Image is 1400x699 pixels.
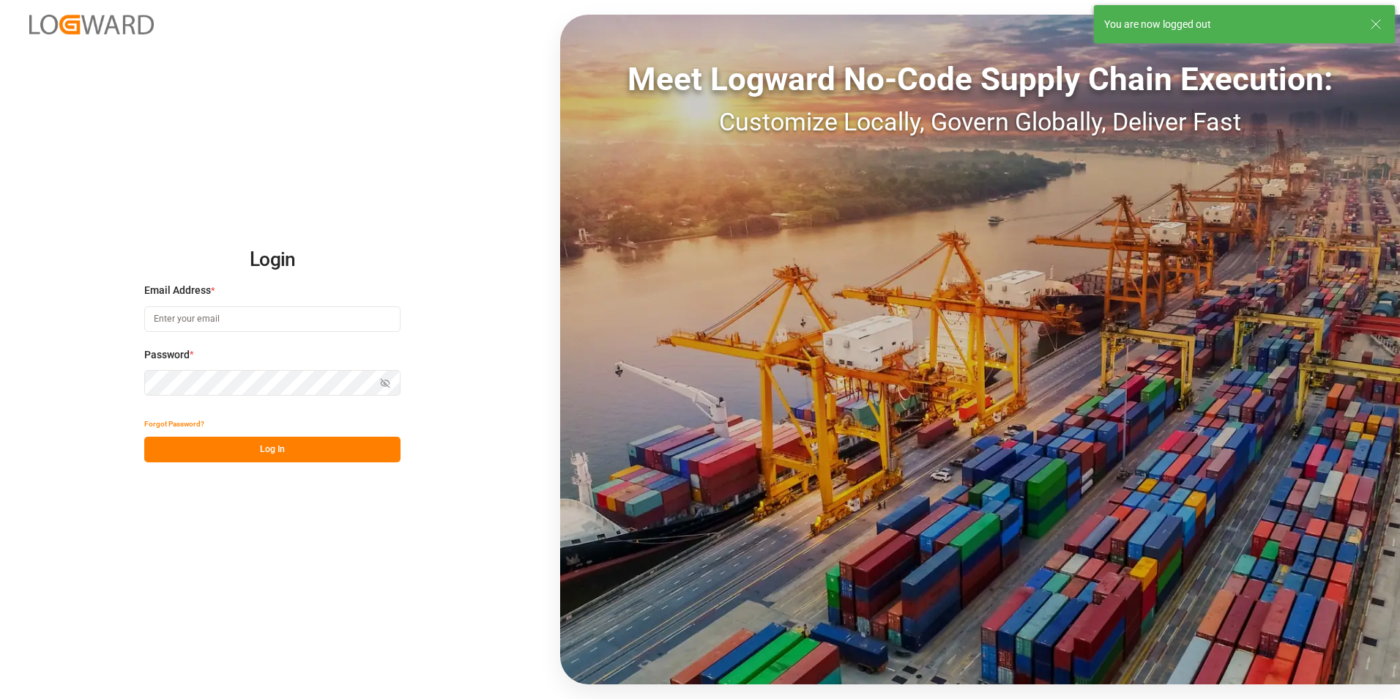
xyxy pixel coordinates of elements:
[144,306,401,332] input: Enter your email
[29,15,154,34] img: Logward_new_orange.png
[560,55,1400,103] div: Meet Logward No-Code Supply Chain Execution:
[560,103,1400,141] div: Customize Locally, Govern Globally, Deliver Fast
[144,437,401,462] button: Log In
[144,411,204,437] button: Forgot Password?
[1104,17,1356,32] div: You are now logged out
[144,283,211,298] span: Email Address
[144,237,401,284] h2: Login
[144,347,190,363] span: Password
